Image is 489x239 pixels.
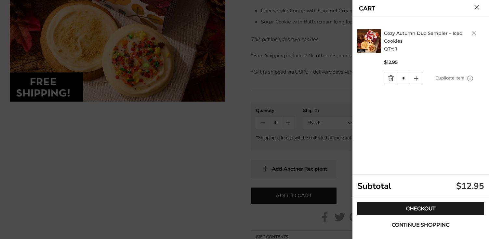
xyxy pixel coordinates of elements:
[456,180,484,192] div: $12.95
[435,75,464,82] a: Duplicate item
[359,6,375,11] a: CART
[392,222,450,228] span: Continue shopping
[357,29,381,53] img: C. Krueger's. image
[384,72,397,85] a: Quantity minus button
[384,30,463,44] a: Cozy Autumn Duo Sampler – Iced Cookies
[397,72,410,85] input: Quantity Input
[474,5,479,10] button: Close cart
[5,214,67,234] iframe: Sign Up via Text for Offers
[472,31,476,35] a: Delete product
[352,175,489,197] div: Subtotal
[357,218,484,232] button: Continue shopping
[357,202,484,215] a: Checkout
[384,29,486,53] h2: QTY: 1
[384,59,398,65] span: $12.95
[410,72,423,85] a: Quantity plus button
